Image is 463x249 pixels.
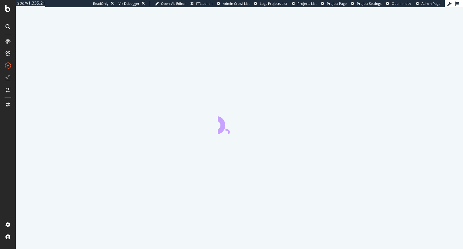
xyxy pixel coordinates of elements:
[392,1,411,6] span: Open in dev
[351,1,381,6] a: Project Settings
[119,1,140,6] div: Viz Debugger:
[386,1,411,6] a: Open in dev
[254,1,287,6] a: Logs Projects List
[327,1,347,6] span: Project Page
[196,1,213,6] span: FTL admin
[223,1,250,6] span: Admin Crawl List
[292,1,317,6] a: Projects List
[217,1,250,6] a: Admin Crawl List
[93,1,109,6] div: ReadOnly:
[218,112,261,134] div: animation
[357,1,381,6] span: Project Settings
[260,1,287,6] span: Logs Projects List
[416,1,440,6] a: Admin Page
[161,1,186,6] span: Open Viz Editor
[297,1,317,6] span: Projects List
[155,1,186,6] a: Open Viz Editor
[190,1,213,6] a: FTL admin
[421,1,440,6] span: Admin Page
[321,1,347,6] a: Project Page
